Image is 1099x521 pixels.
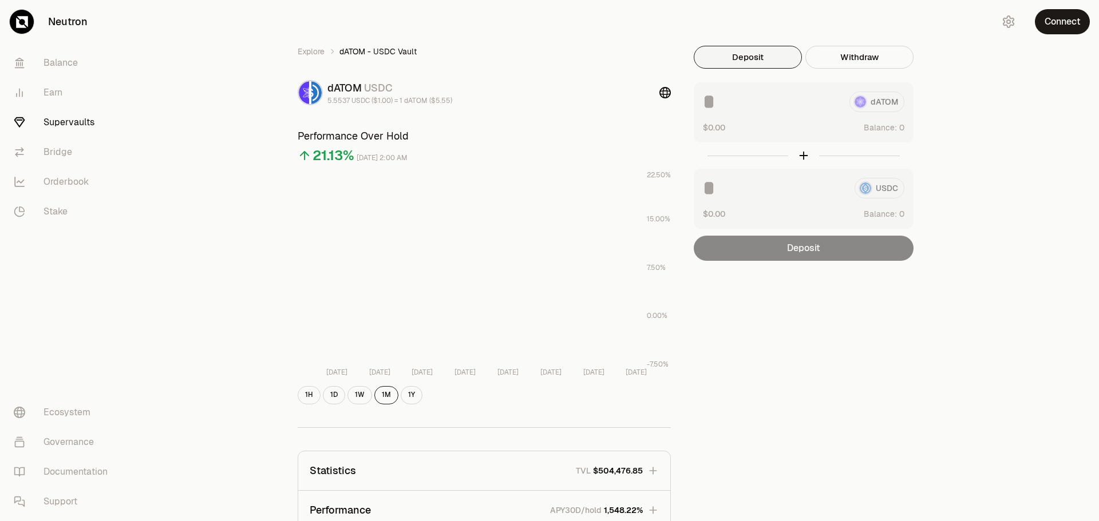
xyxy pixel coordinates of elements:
[703,208,725,220] button: $0.00
[454,368,476,377] tspan: [DATE]
[540,368,562,377] tspan: [DATE]
[5,167,124,197] a: Orderbook
[5,197,124,226] a: Stake
[5,137,124,167] a: Bridge
[5,78,124,108] a: Earn
[647,311,667,320] tspan: 0.00%
[583,368,604,377] tspan: [DATE]
[497,368,519,377] tspan: [DATE]
[298,46,671,57] nav: breadcrumb
[550,504,602,516] p: APY30D/hold
[604,504,643,516] span: 1,548.22%
[327,96,452,105] div: 5.5537 USDC ($1.00) = 1 dATOM ($5.55)
[298,46,325,57] a: Explore
[5,108,124,137] a: Supervaults
[310,502,371,518] p: Performance
[576,465,591,476] p: TVL
[298,451,670,490] button: StatisticsTVL$504,476.85
[647,263,666,272] tspan: 7.50%
[694,46,802,69] button: Deposit
[805,46,914,69] button: Withdraw
[5,427,124,457] a: Governance
[323,386,345,404] button: 1D
[5,457,124,487] a: Documentation
[647,170,671,180] tspan: 22.50%
[401,386,422,404] button: 1Y
[864,208,897,220] span: Balance:
[364,81,393,94] span: USDC
[310,463,356,479] p: Statistics
[864,122,897,133] span: Balance:
[1035,9,1090,34] button: Connect
[5,397,124,427] a: Ecosystem
[5,487,124,516] a: Support
[339,46,417,57] span: dATOM - USDC Vault
[357,152,408,165] div: [DATE] 2:00 AM
[311,81,322,104] img: USDC Logo
[327,80,452,96] div: dATOM
[298,386,321,404] button: 1H
[593,465,643,476] span: $504,476.85
[647,360,669,369] tspan: -7.50%
[313,146,354,165] div: 21.13%
[299,81,309,104] img: dATOM Logo
[5,48,124,78] a: Balance
[326,368,347,377] tspan: [DATE]
[369,368,390,377] tspan: [DATE]
[626,368,647,377] tspan: [DATE]
[703,121,725,133] button: $0.00
[412,368,433,377] tspan: [DATE]
[647,214,670,224] tspan: 15.00%
[347,386,372,404] button: 1W
[298,128,671,144] h3: Performance Over Hold
[374,386,398,404] button: 1M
